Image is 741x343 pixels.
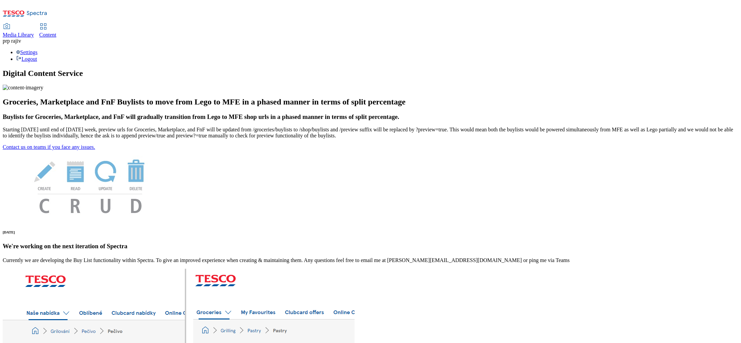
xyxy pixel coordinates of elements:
a: Content [39,24,56,38]
h3: Buylists for Groceries, Marketplace, and FnF will gradually transition from Lego to MFE shop urls... [3,113,738,121]
span: p rajiv [7,38,21,44]
a: Contact us on teams if you face any issues. [3,144,95,150]
span: Media Library [3,32,34,38]
a: Settings [16,49,38,55]
img: News Image [3,150,177,220]
h2: Groceries, Marketplace and FnF Buylists to move from Lego to MFE in a phased manner in terms of s... [3,97,738,106]
h6: [DATE] [3,230,738,234]
h3: We're working on the next iteration of Spectra [3,243,738,250]
p: Starting [DATE] until end of [DATE] week, preview urls for Groceries, Marketplace, and FnF will b... [3,127,738,139]
h1: Digital Content Service [3,69,738,78]
p: Currently we are developing the Buy List functionality within Spectra. To give an improved experi... [3,257,738,263]
a: Media Library [3,24,34,38]
img: content-imagery [3,85,43,91]
span: pr [3,38,7,44]
span: Content [39,32,56,38]
a: Logout [16,56,37,62]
